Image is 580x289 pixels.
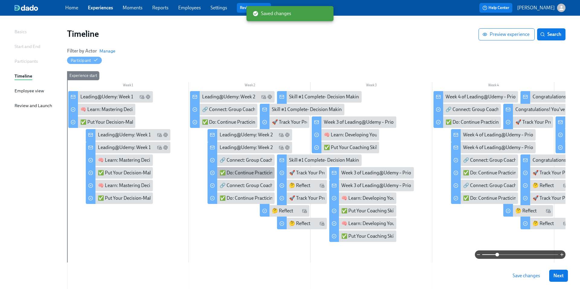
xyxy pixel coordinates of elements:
[178,5,201,11] a: Employees
[503,116,553,128] div: 🚀 Track Your Progress: Coaching Post Skills Survey
[312,116,396,128] div: Week 3 of Leading@Udemy – Priority Skill #2: Coaching!
[537,28,565,40] button: Search
[463,144,579,151] div: Week 4 of Leading@Udemy – Priority Skill #2: Coaching!
[67,57,102,64] button: Participant
[341,233,425,240] div: ✅ Put Your Coaching Skills into Practice
[289,182,310,189] div: 🤔 Reflect
[208,192,275,204] div: ✅ Do: Continue Practicing Your Skills
[80,106,158,113] div: 🧠 Learn: Mastering Decision Making
[451,154,518,166] div: 🔗 Connect: Group Coaching Session #2
[220,132,273,138] div: Leading@Udemy: Week 2
[515,208,536,214] div: 🤔 Reflect
[272,106,346,113] div: Skill #1 Complete- Decision Making!
[98,182,176,189] div: 🧠 Learn: Mastering Decision Making
[267,94,272,99] svg: Slack
[98,170,197,176] div: ✅ Put Your Decision-Making Skills into Practice
[451,129,536,141] div: Week 4 of Leading@Udemy – Priority Skill #2: Coaching!
[289,220,310,227] div: 🤔 Reflect
[329,192,396,204] div: 🧠 Learn: Developing Your Coaching Mindset
[277,167,327,179] div: 🚀 Track Your Progress: Decision Making Post Skills Survey
[253,10,291,17] span: Saved changes
[463,182,546,189] div: 🔗 Connect: Group Coaching Session #2
[140,94,144,99] svg: Work Email
[324,132,417,138] div: 🧠 Learn: Developing Your Coaching Mindset
[123,5,143,11] a: Moments
[446,94,561,100] div: Week 4 of Leading@Udemy – Priority Skill #2: Coaching!
[520,180,570,191] div: 🤔 Reflect
[260,116,310,128] div: 🚀 Track Your Progress: Decision Making Post Skills Survey
[517,4,565,12] button: [PERSON_NAME]
[311,82,432,90] div: Week 3
[272,208,293,214] div: 🤔 Reflect
[14,5,38,11] img: dado
[146,94,150,99] svg: Slack
[289,170,410,176] div: 🚀 Track Your Progress: Decision Making Post Skills Survey
[541,31,561,37] span: Search
[279,132,284,137] svg: Work Email
[157,145,162,150] svg: Work Email
[341,182,457,189] div: Week 3 of Leading@Udemy – Priority Skill #2: Coaching!
[451,167,518,179] div: ✅ Do: Continue Practicing Your Skills
[451,192,518,204] div: ✅ Do: Continue Practicing Your Skills
[86,142,170,153] div: Leading@Udemy: Week 1
[163,145,168,150] svg: Slack
[503,205,553,217] div: 🤔 Reflect
[98,144,151,151] div: Leading@Udemy: Week 1
[432,82,554,90] div: Week 4
[98,195,197,202] div: ✅ Put Your Decision-Making Skills into Practice
[67,28,478,39] h1: Timeline
[446,119,524,125] div: ✅ Do: Continue Practicing Your Skills
[533,220,554,227] div: 🤔 Reflect
[14,5,65,11] a: dado
[478,28,535,40] button: Preview experience
[220,195,298,202] div: ✅ Do: Continue Practicing Your Skills
[320,221,324,226] svg: Work Email
[71,58,91,63] div: Hide Participant
[190,104,257,115] div: 🔗 Connect: Group Coaching Session #1
[279,145,284,150] svg: Work Email
[484,31,530,37] span: Preview experience
[14,58,38,65] div: Participants
[513,273,540,279] span: Save changes
[88,5,113,11] a: Experiences
[67,48,97,54] h6: Filter by Actor
[208,129,292,141] div: Leading@Udemy: Week 2
[533,182,554,189] div: 🤔 Reflect
[508,270,544,282] button: Save changes
[312,129,379,141] div: 🧠 Learn: Developing Your Coaching Mindset
[99,48,115,54] button: Manage
[553,273,564,279] span: Next
[451,180,518,191] div: 🔗 Connect: Group Coaching Session #2
[67,71,99,80] div: Experience start
[277,154,362,166] div: Skill #1 Complete- Decision Making!
[341,195,435,202] div: 🧠 Learn: Developing Your Coaching Mindset
[463,170,541,176] div: ✅ Do: Continue Practicing Your Skills
[479,3,512,13] button: Help Center
[329,180,414,191] div: Week 3 of Leading@Udemy – Priority Skill #2: Coaching!
[220,182,302,189] div: 🔗 Connect: Group Coaching Session #1
[190,91,275,103] div: Leading@Udemy: Week 2
[277,180,327,191] div: 🤔 Reflect
[329,205,396,217] div: ✅ Put Your Coaching Skills into Practice
[211,5,227,11] a: Settings
[152,5,169,11] a: Reports
[163,132,168,137] svg: Slack
[86,154,153,166] div: 🧠 Learn: Mastering Decision Making
[324,144,407,151] div: ✅ Put Your Coaching Skills into Practice
[463,195,541,202] div: ✅ Do: Continue Practicing Your Skills
[329,218,396,229] div: 🧠 Learn: Developing Your Coaching Mindset
[277,192,327,204] div: 🚀 Track Your Progress: Decision Making Post Skills Survey
[190,116,257,128] div: ✅ Do: Continue Practicing Your Skills
[86,192,153,204] div: ✅ Put Your Decision-Making Skills into Practice
[80,94,133,100] div: Leading@Udemy: Week 1
[260,205,310,217] div: 🤔 Reflect
[202,119,280,125] div: ✅ Do: Continue Practicing Your Skills
[86,180,153,191] div: 🧠 Learn: Mastering Decision Making
[312,142,379,153] div: ✅ Put Your Coaching Skills into Practice
[517,5,555,11] p: [PERSON_NAME]
[240,5,268,11] a: Review us on G2
[202,106,285,113] div: 🔗 Connect: Group Coaching Session #1
[14,73,32,79] div: Timeline
[341,220,435,227] div: 🧠 Learn: Developing Your Coaching Mindset
[220,157,302,164] div: 🔗 Connect: Group Coaching Session #1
